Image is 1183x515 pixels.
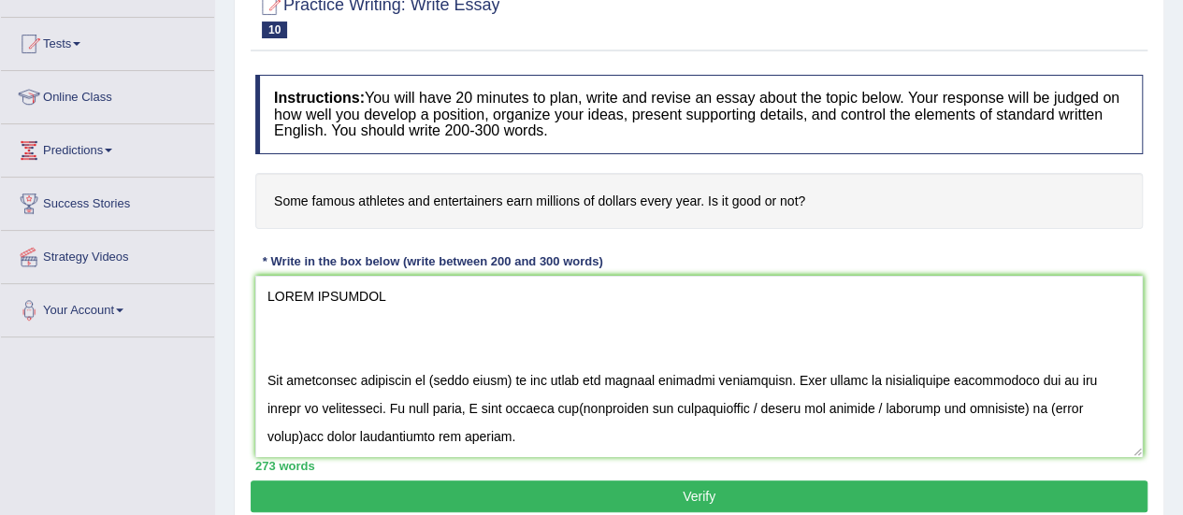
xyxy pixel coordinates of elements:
[1,231,214,278] a: Strategy Videos
[255,457,1143,475] div: 273 words
[251,480,1147,512] button: Verify
[255,173,1143,230] h4: Some famous athletes and entertainers earn millions of dollars every year. Is it good or not?
[255,75,1143,154] h4: You will have 20 minutes to plan, write and revise an essay about the topic below. Your response ...
[255,252,610,270] div: * Write in the box below (write between 200 and 300 words)
[1,71,214,118] a: Online Class
[1,18,214,64] a: Tests
[1,124,214,171] a: Predictions
[1,284,214,331] a: Your Account
[262,21,287,38] span: 10
[1,178,214,224] a: Success Stories
[274,90,365,106] b: Instructions:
